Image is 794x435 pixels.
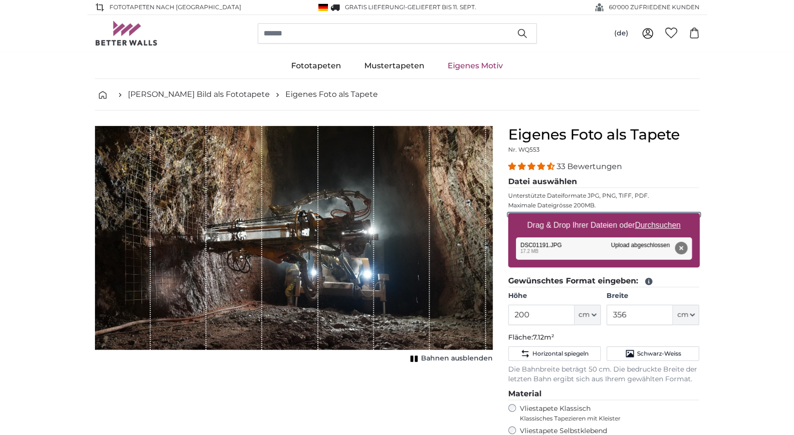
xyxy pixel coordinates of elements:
[95,126,493,365] div: 1 of 1
[508,192,700,200] p: Unterstützte Dateiformate JPG, PNG, TIFF, PDF.
[607,346,699,361] button: Schwarz-Weiss
[523,216,685,235] label: Drag & Drop Ihrer Dateien oder
[407,352,493,365] button: Bahnen ausblenden
[532,350,588,357] span: Horizontal spiegeln
[673,305,699,325] button: cm
[95,21,158,46] img: Betterwalls
[421,354,493,363] span: Bahnen ausblenden
[508,291,601,301] label: Höhe
[578,310,590,320] span: cm
[635,221,680,229] u: Durchsuchen
[533,333,554,342] span: 7.12m²
[280,53,353,78] a: Fototapeten
[407,3,476,11] span: Geliefert bis 11. Sept.
[95,79,700,110] nav: breadcrumbs
[520,415,691,422] span: Klassisches Tapezieren mit Kleister
[609,3,700,12] span: 60'000 ZUFRIEDENE KUNDEN
[285,89,378,100] a: Eigenes Foto als Tapete
[508,146,540,153] span: Nr. WQ553
[508,176,700,188] legend: Datei auswählen
[508,275,700,287] legend: Gewünschtes Format eingeben:
[508,388,700,400] legend: Material
[575,305,601,325] button: cm
[508,365,700,384] p: Die Bahnbreite beträgt 50 cm. Die bedruckte Breite der letzten Bahn ergibt sich aus Ihrem gewählt...
[128,89,270,100] a: [PERSON_NAME] Bild als Fototapete
[508,333,700,342] p: Fläche:
[109,3,241,12] span: Fototapeten nach [GEOGRAPHIC_DATA]
[508,162,557,171] span: 4.33 stars
[520,404,691,422] label: Vliestapete Klassisch
[677,310,688,320] span: cm
[607,25,636,42] button: (de)
[405,3,476,11] span: -
[508,202,700,209] p: Maximale Dateigrösse 200MB.
[637,350,681,357] span: Schwarz-Weiss
[353,53,436,78] a: Mustertapeten
[318,4,328,11] img: Deutschland
[607,291,699,301] label: Breite
[508,126,700,143] h1: Eigenes Foto als Tapete
[345,3,405,11] span: GRATIS Lieferung!
[436,53,514,78] a: Eigenes Motiv
[508,346,601,361] button: Horizontal spiegeln
[557,162,622,171] span: 33 Bewertungen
